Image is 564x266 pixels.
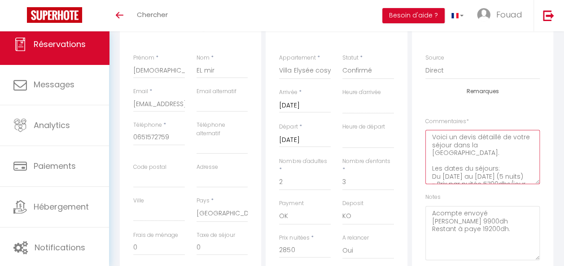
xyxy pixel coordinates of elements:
span: Hébergement [34,201,89,212]
span: Analytics [34,120,70,131]
label: A relancer [342,234,369,242]
img: Super Booking [27,7,82,23]
label: Frais de ménage [133,231,178,240]
h4: Remarques [425,88,540,94]
h4: Détails Voyageur [133,25,248,31]
h4: Détails Réservation [279,25,393,31]
label: Départ [279,123,297,131]
label: Nom [197,54,210,62]
label: Prénom [133,54,154,62]
label: Heure d'arrivée [342,88,381,97]
label: Nombre d'enfants [342,157,390,166]
label: Téléphone [133,121,162,129]
h4: Plateformes [425,25,540,31]
label: Adresse [197,163,218,172]
label: Pays [197,197,210,205]
label: Code postal [133,163,166,172]
span: Messages [34,79,74,90]
span: Fouad [496,9,522,20]
label: Appartement [279,54,315,62]
label: Téléphone alternatif [197,121,248,138]
label: Deposit [342,199,363,208]
label: Heure de départ [342,123,385,131]
label: Source [425,54,444,62]
label: Prix nuitées [279,234,309,242]
label: Payment [279,199,303,208]
label: Taxe de séjour [197,231,235,240]
span: Réservations [34,39,86,50]
label: Statut [342,54,359,62]
button: Besoin d'aide ? [382,8,445,23]
label: Notes [425,193,441,202]
label: Arrivée [279,88,297,97]
button: Ouvrir le widget de chat LiveChat [7,4,34,30]
img: ... [477,8,490,21]
img: logout [543,10,554,21]
span: Chercher [137,10,168,19]
label: Nombre d'adultes [279,157,327,166]
span: Paiements [34,160,76,172]
label: Commentaires [425,117,469,126]
label: Ville [133,197,144,205]
label: Email [133,87,148,96]
span: Notifications [35,242,85,253]
label: Email alternatif [197,87,236,96]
